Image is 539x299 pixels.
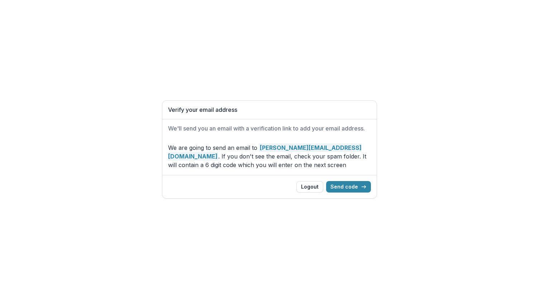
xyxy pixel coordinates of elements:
p: We are going to send an email to . If you don't see the email, check your spam folder. It will co... [168,143,371,169]
h1: Verify your email address [168,106,371,113]
h2: We'll send you an email with a verification link to add your email address. [168,125,371,132]
button: Send code [326,181,371,193]
button: Logout [296,181,323,193]
strong: [PERSON_NAME][EMAIL_ADDRESS][DOMAIN_NAME] [168,143,362,161]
